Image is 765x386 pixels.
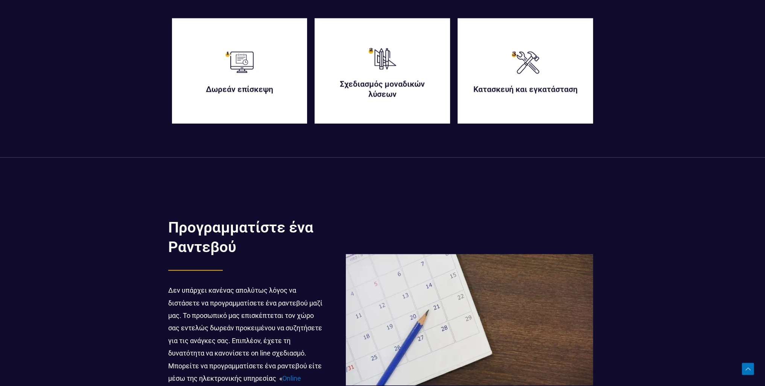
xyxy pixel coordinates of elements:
[511,47,540,76] img: κατασκευή κουζίνας
[368,42,397,71] img: Σχεδιασμός κουζίνας
[168,218,313,255] a: Προγραμματίστε ένα Ραντεβού
[471,84,580,94] h3: Κατασκευή και εγκατάσταση
[185,84,294,94] h3: Δωρεάν επίσκεψη
[346,254,593,385] img: κλείσε ραντεβού
[328,79,437,100] h3: Σχεδιασμός μοναδικών λύσεων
